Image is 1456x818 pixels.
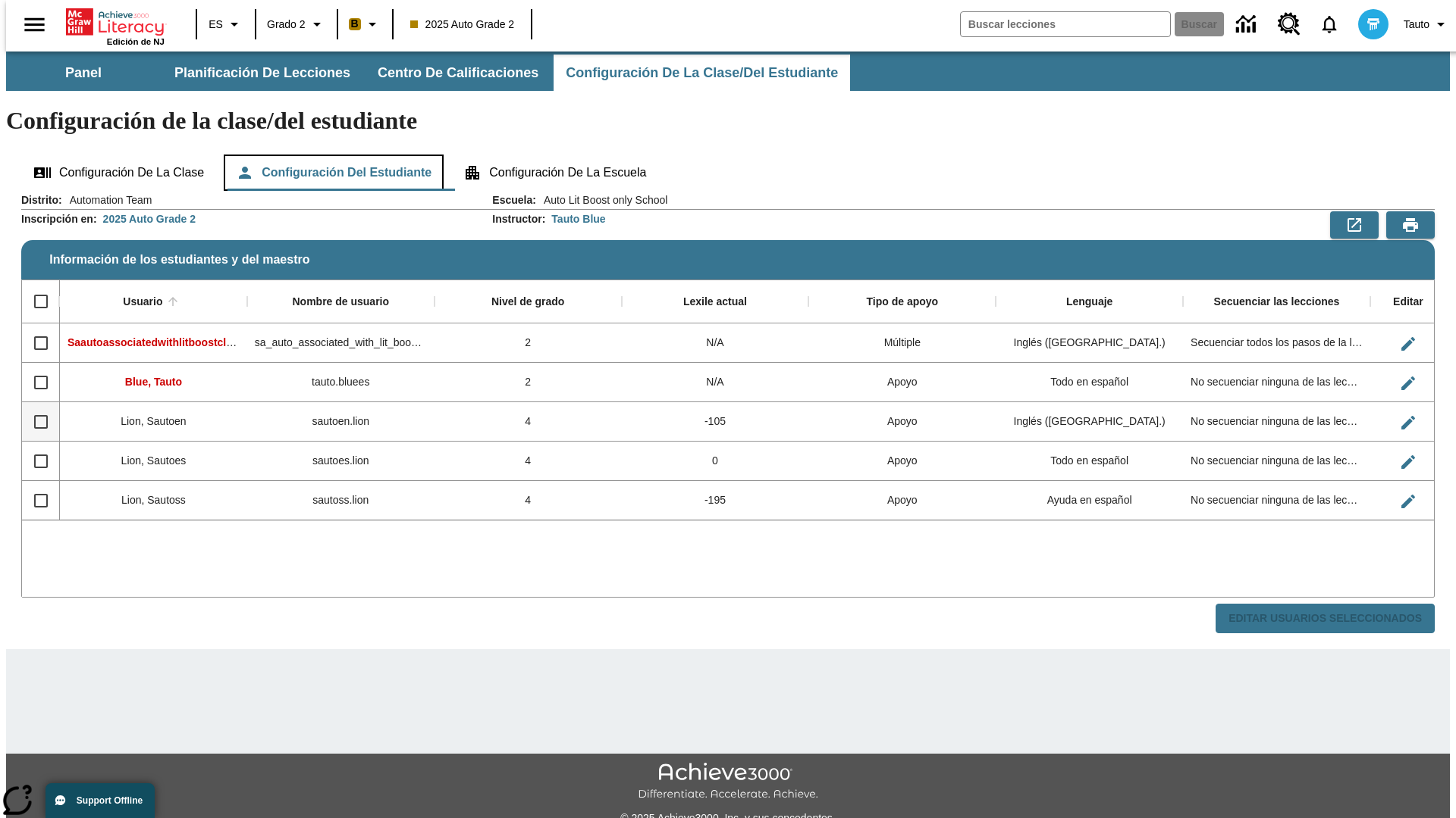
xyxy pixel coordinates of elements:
span: Lion, Sautoes [121,454,187,467]
button: Editar Usuario [1393,368,1423,398]
span: Tauto [1404,17,1429,33]
div: Nombre de usuario [292,295,389,309]
div: 2 [435,363,622,402]
span: Información de los estudiantes y del maestro [49,253,309,267]
button: Configuración de la clase [21,155,216,191]
div: Inglés (EE. UU.) [996,402,1183,442]
div: Tipo de apoyo [866,295,938,309]
button: Configuración de la clase/del estudiante [554,55,850,91]
div: Todo en español [996,363,1183,402]
span: Lion, Sautoen [121,415,186,427]
span: Edición de NJ [107,37,165,46]
span: B [351,14,359,33]
button: Exportar a CSV [1330,211,1379,239]
div: Inglés (EE. UU.) [996,323,1183,363]
button: Centro de calificaciones [366,55,551,91]
div: Secuenciar todos los pasos de la lección [1183,323,1370,363]
button: Lenguaje: ES, Selecciona un idioma [202,11,250,38]
div: -195 [622,481,809,520]
div: sa_auto_associated_with_lit_boost_classes [247,323,435,363]
button: Perfil/Configuración [1398,11,1456,38]
div: sautoes.lion [247,442,435,481]
span: Saautoassociatedwithlitboostcl, Saautoassociatedwithlitboostcl [67,336,391,348]
div: Configuración de la clase/del estudiante [21,155,1435,191]
button: Escoja un nuevo avatar [1349,5,1398,44]
div: Lenguaje [1066,295,1112,309]
div: 4 [435,481,622,520]
button: Editar Usuario [1393,486,1423,517]
div: 2025 Auto Grade 2 [103,211,196,226]
span: Auto Lit Boost only School [536,192,667,208]
span: Grado 2 [267,17,306,33]
div: Múltiple [808,323,996,363]
h1: Configuración de la clase/del estudiante [6,107,1450,135]
div: Subbarra de navegación [6,55,852,91]
span: Lion, Sautoss [121,494,186,506]
h2: Distrito : [21,194,62,207]
span: Support Offline [77,795,143,806]
div: Ayuda en español [996,481,1183,520]
button: Support Offline [45,783,155,818]
button: Editar Usuario [1393,407,1423,438]
span: Blue, Tauto [125,376,182,388]
div: -105 [622,402,809,442]
div: 4 [435,442,622,481]
div: Editar [1393,295,1423,309]
div: Lexile actual [683,295,747,309]
div: No secuenciar ninguna de las lecciones [1183,481,1370,520]
div: No secuenciar ninguna de las lecciones [1183,402,1370,442]
img: avatar image [1358,9,1389,39]
h2: Inscripción en : [21,213,97,226]
div: Todo en español [996,442,1183,481]
span: 2025 Auto Grade 2 [410,17,515,33]
div: 2 [435,323,622,363]
button: Configuración de la escuela [451,155,658,191]
div: Subbarra de navegación [6,52,1450,91]
div: Usuario [123,295,162,309]
button: Configuración del estudiante [224,155,444,191]
div: Apoyo [808,442,996,481]
button: Abrir el menú lateral [12,2,57,47]
div: sautoss.lion [247,481,435,520]
a: Centro de recursos, Se abrirá en una pestaña nueva. [1269,4,1310,45]
div: Nivel de grado [491,295,564,309]
input: Buscar campo [961,12,1170,36]
div: Portada [66,5,165,46]
div: N/A [622,363,809,402]
span: Automation Team [62,192,152,208]
div: Tauto Blue [551,211,605,226]
div: tauto.bluees [247,363,435,402]
a: Notificaciones [1310,5,1349,44]
div: sautoen.lion [247,402,435,442]
button: Editar Usuario [1393,329,1423,359]
button: Panel [8,55,159,91]
div: Apoyo [808,481,996,520]
div: 4 [435,402,622,442]
div: N/A [622,323,809,363]
div: Secuenciar las lecciones [1214,295,1340,309]
span: ES [209,17,223,33]
button: Vista previa de impresión [1386,211,1435,239]
div: 0 [622,442,809,481]
div: No secuenciar ninguna de las lecciones [1183,442,1370,481]
a: Portada [66,7,165,37]
div: Información de los estudiantes y del maestro [21,192,1435,634]
div: No secuenciar ninguna de las lecciones [1183,363,1370,402]
h2: Instructor : [492,213,545,226]
a: Centro de información [1227,4,1269,45]
h2: Escuela : [492,194,536,207]
div: Apoyo [808,402,996,442]
img: Achieve3000 Differentiate Accelerate Achieve [638,763,818,801]
div: Apoyo [808,363,996,402]
button: Editar Usuario [1393,447,1423,477]
button: Planificación de lecciones [162,55,362,91]
button: Boost El color de la clase es anaranjado claro. Cambiar el color de la clase. [343,11,388,38]
button: Grado: Grado 2, Elige un grado [261,11,332,38]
